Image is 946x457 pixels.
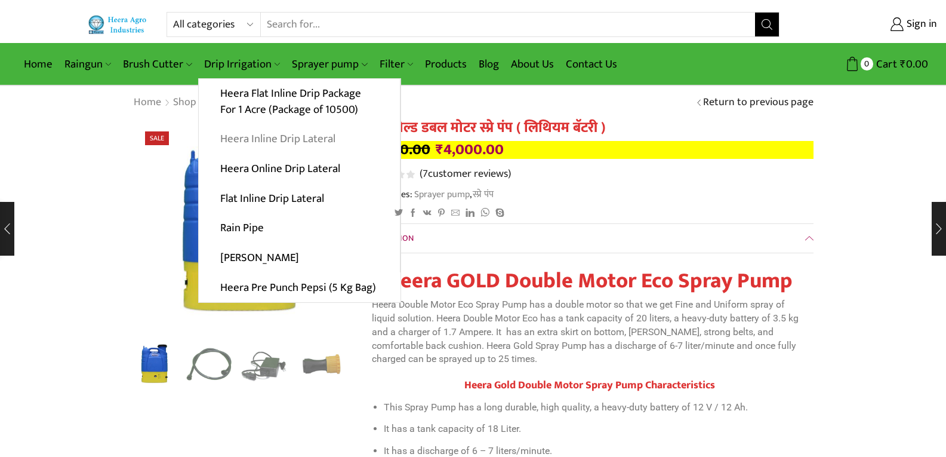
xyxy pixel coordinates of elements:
[199,213,400,243] a: Rain Pipe
[374,50,419,78] a: Filter
[436,137,504,162] bdi: 4,000.00
[464,376,715,394] span: Heera Gold Double Motor Spray Pump Characteristics
[873,56,897,72] span: Cart
[198,50,286,78] a: Drip Irrigation
[472,186,494,202] a: स्प्रे पंप
[384,399,808,416] li: This Spray Pump has a long durable, high quality, a heavy-duty battery of 12 V / 12 Ah.
[133,95,162,111] a: Home
[900,55,906,73] span: ₹
[900,55,928,73] bdi: 0.00
[703,95,814,111] a: Return to previous page
[133,119,348,335] div: 1 / 8
[423,165,428,183] span: 7
[791,53,928,75] a: 0 Cart ₹0.00
[412,186,470,202] a: Sprayer pump
[18,50,58,78] a: Home
[130,341,180,388] li: 1 / 8
[241,341,290,390] a: Heera-Gold-Eco-2
[286,50,373,78] a: Sprayer pump
[366,188,494,201] span: Categories: ,
[419,50,473,78] a: Products
[436,137,443,162] span: ₹
[384,421,808,438] li: It has a tank capacity of 18 Liter.
[505,50,560,78] a: About Us
[145,131,169,145] span: Sale
[199,124,400,154] a: Heera Inline Drip Lateral
[241,341,290,388] li: 3 / 8
[755,13,779,36] button: Search button
[133,95,232,111] nav: Breadcrumb
[372,298,808,366] p: Heera Double Motor Eco Spray Pump has a double motor so that we get Fine and Uniform spray of liq...
[295,341,345,390] a: Heera-Gold-Eco-3
[386,263,793,299] strong: Heera GOLD Double Motor Eco Spray Pump
[185,341,235,390] a: Heera-Gold-Eco-1
[861,57,873,70] span: 0
[117,50,198,78] a: Brush Cutter
[185,341,235,388] li: 2 / 8
[473,50,505,78] a: Blog
[420,167,511,182] a: (7customer reviews)
[366,170,414,179] div: Rated 3.57 out of 5
[130,339,180,388] a: Heera-Gold-Eco-Main
[366,224,814,253] a: Description
[797,14,937,35] a: Sign in
[199,272,400,302] a: Heera Pre Punch Pepsi (5 Kg Bag)
[560,50,623,78] a: Contact Us
[295,341,345,388] li: 4 / 8
[199,183,400,213] a: Flat Inline Drip Lateral
[199,243,400,273] a: [PERSON_NAME]
[58,50,117,78] a: Raingun
[199,154,400,184] a: Heera Online Drip Lateral
[199,79,400,125] a: Heera Flat Inline Drip Package For 1 Acre (Package of 10500)
[261,13,754,36] input: Search for...
[904,17,937,32] span: Sign in
[366,119,814,137] h1: हिरा गोल्ड डबल मोटर स्प्रे पंप ( लिथियम बॅटरी )
[172,95,197,111] a: Shop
